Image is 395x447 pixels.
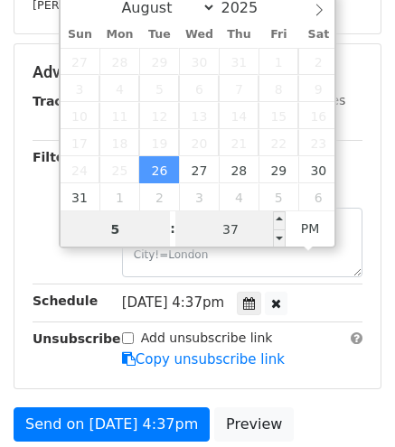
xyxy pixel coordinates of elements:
[33,293,98,308] strong: Schedule
[259,75,298,102] span: August 8, 2025
[61,102,100,129] span: August 10, 2025
[139,156,179,183] span: August 26, 2025
[61,48,100,75] span: July 27, 2025
[259,48,298,75] span: August 1, 2025
[219,75,259,102] span: August 7, 2025
[99,75,139,102] span: August 4, 2025
[141,329,273,348] label: Add unsubscribe link
[99,183,139,210] span: September 1, 2025
[33,150,79,164] strong: Filters
[219,48,259,75] span: July 31, 2025
[179,156,219,183] span: August 27, 2025
[99,48,139,75] span: July 28, 2025
[139,129,179,156] span: August 19, 2025
[298,102,338,129] span: August 16, 2025
[179,29,219,41] span: Wed
[139,75,179,102] span: August 5, 2025
[61,156,100,183] span: August 24, 2025
[33,62,362,82] h5: Advanced
[179,183,219,210] span: September 3, 2025
[175,211,286,247] input: Minute
[219,156,259,183] span: August 28, 2025
[61,29,100,41] span: Sun
[298,29,338,41] span: Sat
[14,407,210,442] a: Send on [DATE] 4:37pm
[298,156,338,183] span: August 30, 2025
[259,29,298,41] span: Fri
[219,102,259,129] span: August 14, 2025
[61,211,171,247] input: Hour
[122,351,285,368] a: Copy unsubscribe link
[179,48,219,75] span: July 30, 2025
[259,183,298,210] span: September 5, 2025
[170,210,175,247] span: :
[298,75,338,102] span: August 9, 2025
[99,156,139,183] span: August 25, 2025
[259,129,298,156] span: August 22, 2025
[139,102,179,129] span: August 12, 2025
[219,129,259,156] span: August 21, 2025
[298,48,338,75] span: August 2, 2025
[139,183,179,210] span: September 2, 2025
[214,407,294,442] a: Preview
[61,75,100,102] span: August 3, 2025
[179,102,219,129] span: August 13, 2025
[99,102,139,129] span: August 11, 2025
[219,183,259,210] span: September 4, 2025
[99,29,139,41] span: Mon
[122,294,224,311] span: [DATE] 4:37pm
[305,360,395,447] iframe: Chat Widget
[259,102,298,129] span: August 15, 2025
[61,129,100,156] span: August 17, 2025
[33,94,93,108] strong: Tracking
[139,29,179,41] span: Tue
[219,29,259,41] span: Thu
[298,183,338,210] span: September 6, 2025
[179,129,219,156] span: August 20, 2025
[298,129,338,156] span: August 23, 2025
[259,156,298,183] span: August 29, 2025
[99,129,139,156] span: August 18, 2025
[33,331,121,346] strong: Unsubscribe
[61,183,100,210] span: August 31, 2025
[179,75,219,102] span: August 6, 2025
[139,48,179,75] span: July 29, 2025
[286,210,335,247] span: Click to toggle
